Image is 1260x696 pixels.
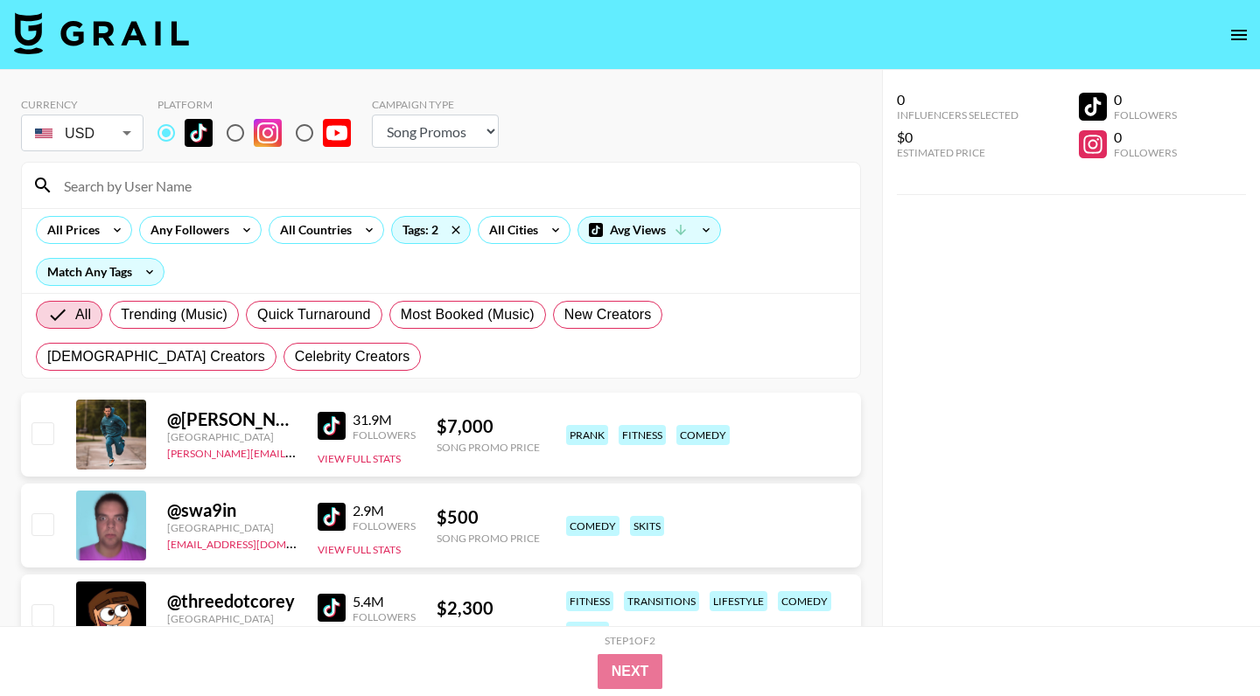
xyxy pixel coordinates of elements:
img: TikTok [318,412,346,440]
div: Song Promo Price [437,441,540,454]
div: All Countries [269,217,355,243]
div: Followers [353,610,416,623]
div: $ 7,000 [437,415,540,437]
div: Step 1 of 2 [605,634,655,647]
div: 0 [1114,129,1177,146]
button: open drawer [1221,17,1256,52]
div: Match Any Tags [37,259,164,285]
a: [PERSON_NAME][EMAIL_ADDRESS][DOMAIN_NAME] [167,443,426,460]
img: Grail Talent [14,12,189,54]
span: Most Booked (Music) [401,304,535,325]
div: @ threedotcorey [167,590,297,612]
img: YouTube [323,119,351,147]
div: All Prices [37,217,103,243]
div: Influencers Selected [897,108,1018,122]
div: Followers [353,428,416,442]
div: @ [PERSON_NAME].[PERSON_NAME] [167,408,297,430]
span: All [75,304,91,325]
div: Avg Views [578,217,720,243]
div: Platform [157,98,365,111]
div: 0 [1114,91,1177,108]
button: View Full Stats [318,543,401,556]
div: Song Promo Price [437,623,540,636]
div: comedy [676,425,730,445]
div: Followers [1114,146,1177,159]
div: Any Followers [140,217,233,243]
a: [EMAIL_ADDRESS][DOMAIN_NAME] [167,534,343,551]
div: 31.9M [353,411,416,428]
button: View Full Stats [318,452,401,465]
div: [GEOGRAPHIC_DATA] [167,430,297,443]
div: fitness [619,425,666,445]
div: Song Promo Price [437,532,540,545]
div: @ swa9in [167,499,297,521]
span: Celebrity Creators [295,346,410,367]
div: comedy [566,516,619,536]
div: Tags: 2 [392,217,470,243]
div: 0 [897,91,1018,108]
div: [GEOGRAPHIC_DATA] [167,612,297,625]
img: TikTok [185,119,213,147]
span: New Creators [564,304,652,325]
img: TikTok [318,503,346,531]
input: Search by User Name [53,171,850,199]
div: All Cities [479,217,542,243]
div: fitness [566,591,613,611]
div: USD [24,118,140,149]
span: Quick Turnaround [257,304,371,325]
div: Followers [353,519,416,532]
div: 2.9M [353,502,416,519]
div: Campaign Type [372,98,499,111]
div: comedy [778,591,831,611]
div: Followers [1114,108,1177,122]
div: transitions [624,591,699,611]
div: $ 2,300 [437,597,540,619]
div: skits [630,516,664,536]
div: [GEOGRAPHIC_DATA] [167,521,297,534]
button: Next [598,654,663,689]
div: lifestyle [710,591,767,611]
div: dance [566,622,609,642]
div: prank [566,425,608,445]
div: Currency [21,98,143,111]
img: TikTok [318,594,346,622]
div: Estimated Price [897,146,1018,159]
span: [DEMOGRAPHIC_DATA] Creators [47,346,265,367]
span: Trending (Music) [121,304,227,325]
div: $ 500 [437,506,540,528]
img: Instagram [254,119,282,147]
div: 5.4M [353,593,416,610]
div: $0 [897,129,1018,146]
